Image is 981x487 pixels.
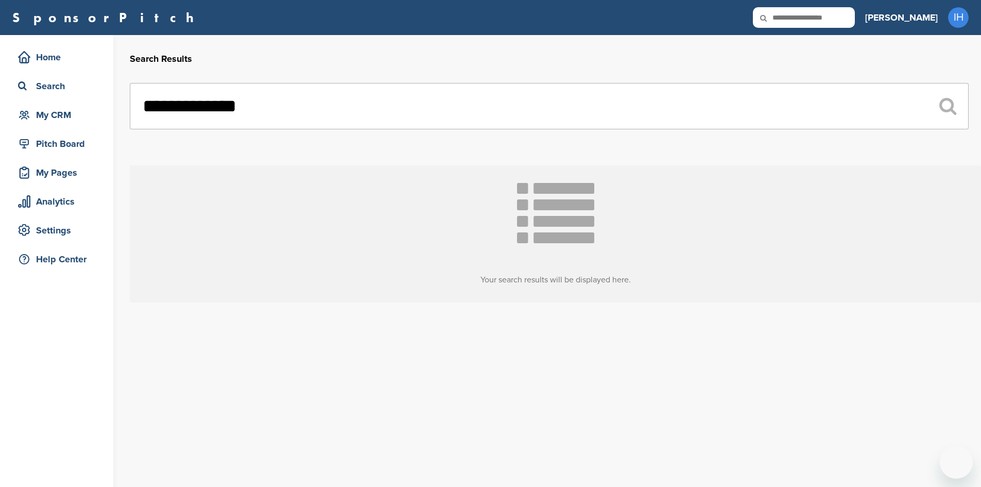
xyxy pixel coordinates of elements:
a: SponsorPitch [12,11,200,24]
h3: [PERSON_NAME] [865,10,938,25]
a: Home [10,45,103,69]
div: My CRM [15,106,103,124]
div: Analytics [15,192,103,211]
div: Home [15,48,103,66]
a: Analytics [10,190,103,213]
a: Settings [10,219,103,242]
div: Help Center [15,250,103,268]
a: My CRM [10,103,103,127]
div: Search [15,77,103,95]
a: [PERSON_NAME] [865,6,938,29]
a: Help Center [10,247,103,271]
span: IH [948,7,969,28]
div: Pitch Board [15,135,103,153]
h3: Your search results will be displayed here. [130,274,981,286]
div: My Pages [15,163,103,182]
div: Settings [15,221,103,240]
a: Pitch Board [10,132,103,156]
a: My Pages [10,161,103,184]
h2: Search Results [130,52,969,66]
iframe: Button to launch messaging window [940,446,973,479]
a: Search [10,74,103,98]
